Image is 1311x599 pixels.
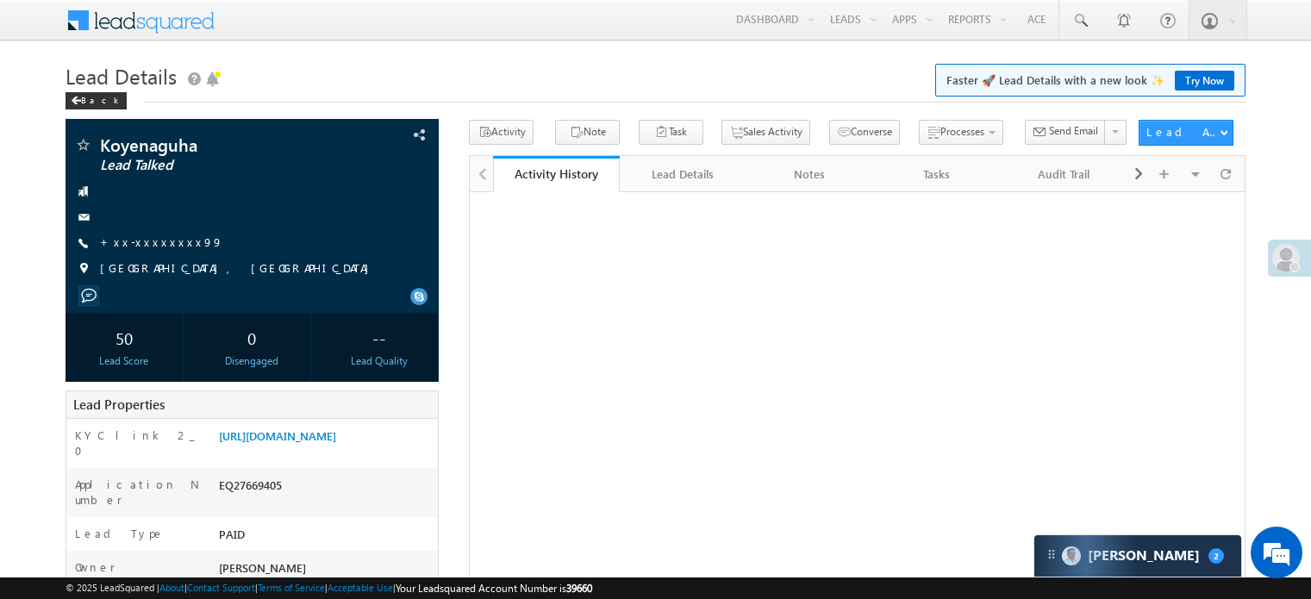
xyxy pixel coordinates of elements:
[1025,120,1106,145] button: Send Email
[1002,156,1128,192] a: Audit Trail
[66,62,177,90] span: Lead Details
[396,582,592,595] span: Your Leadsquared Account Number is
[187,582,255,593] a: Contact Support
[215,526,438,550] div: PAID
[1015,164,1113,184] div: Audit Trail
[100,136,331,153] span: Koyenaguha
[70,321,178,353] div: 50
[634,164,731,184] div: Lead Details
[940,125,984,138] span: Processes
[100,260,378,278] span: [GEOGRAPHIC_DATA], [GEOGRAPHIC_DATA]
[888,164,985,184] div: Tasks
[75,526,165,541] label: Lead Type
[1208,548,1224,564] span: 2
[73,396,165,413] span: Lead Properties
[325,321,434,353] div: --
[66,580,592,596] span: © 2025 LeadSquared | | | | |
[620,156,746,192] a: Lead Details
[1033,534,1242,577] div: carter-dragCarter[PERSON_NAME]2
[555,120,620,145] button: Note
[70,353,178,369] div: Lead Score
[100,157,331,174] span: Lead Talked
[100,234,223,249] a: +xx-xxxxxxxx99
[159,582,184,593] a: About
[874,156,1001,192] a: Tasks
[328,582,393,593] a: Acceptable Use
[75,477,201,508] label: Application Number
[66,91,135,106] a: Back
[215,477,438,501] div: EQ27669405
[761,164,858,184] div: Notes
[197,321,306,353] div: 0
[919,120,1003,145] button: Processes
[219,428,336,443] a: [URL][DOMAIN_NAME]
[1175,71,1234,90] a: Try Now
[75,427,201,459] label: KYC link 2_0
[566,582,592,595] span: 39660
[721,120,810,145] button: Sales Activity
[946,72,1234,89] span: Faster 🚀 Lead Details with a new look ✨
[506,165,607,182] div: Activity History
[829,120,900,145] button: Converse
[1139,120,1233,146] button: Lead Actions
[1049,123,1098,139] span: Send Email
[66,92,127,109] div: Back
[747,156,874,192] a: Notes
[325,353,434,369] div: Lead Quality
[75,559,115,575] label: Owner
[493,156,620,192] a: Activity History
[469,120,534,145] button: Activity
[197,353,306,369] div: Disengaged
[1146,124,1220,140] div: Lead Actions
[219,560,306,575] span: [PERSON_NAME]
[639,120,703,145] button: Task
[258,582,325,593] a: Terms of Service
